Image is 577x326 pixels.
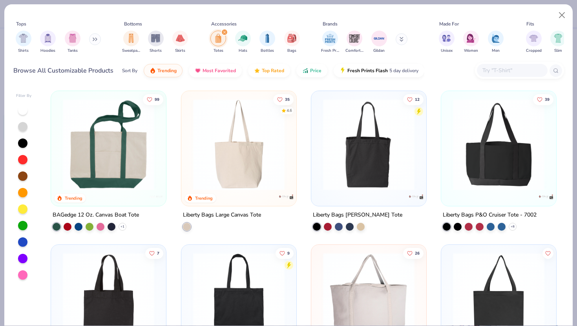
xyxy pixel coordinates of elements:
img: Tanks Image [68,34,77,43]
span: Price [310,67,321,74]
span: + 8 [511,224,515,229]
span: 99 [155,97,159,101]
button: filter button [463,31,479,54]
span: Sweatpants [122,48,140,54]
span: + 1 [121,224,124,229]
img: most_fav.gif [195,67,201,74]
span: Totes [214,48,223,54]
img: Shirts Image [19,34,28,43]
button: Like [403,248,424,259]
span: Skirts [175,48,185,54]
div: Liberty Bags P&O Cruiser Tote - 7002 [443,210,537,220]
button: Price [296,64,327,77]
span: 5 day delivery [389,66,418,75]
span: Bags [287,48,296,54]
img: Shorts Image [151,34,160,43]
img: 18a346f4-066a-4ba1-bd8c-7160f2b46754 [189,99,288,190]
img: TopRated.gif [254,67,260,74]
span: Shorts [150,48,162,54]
img: trending.gif [150,67,156,74]
div: filter for Comfort Colors [345,31,363,54]
img: Cropped Image [529,34,538,43]
span: Unisex [441,48,453,54]
button: filter button [321,31,339,54]
button: filter button [259,31,275,54]
button: Most Favorited [189,64,242,77]
div: filter for Hats [235,31,251,54]
div: filter for Men [488,31,504,54]
img: Unisex Image [442,34,451,43]
div: filter for Slim [550,31,566,54]
div: BAGedge 12 Oz. Canvas Boat Tote [53,210,139,220]
button: Like [533,94,553,105]
div: filter for Women [463,31,479,54]
img: Fresh Prints Image [324,33,336,44]
img: Slim Image [554,34,562,43]
div: filter for Bags [284,31,300,54]
div: filter for Bottles [259,31,275,54]
span: Bottles [261,48,274,54]
button: Like [542,248,553,259]
div: Fits [526,20,534,27]
img: Liberty Bags logo [278,189,294,205]
img: Skirts Image [176,34,185,43]
div: filter for Shorts [148,31,164,54]
button: filter button [235,31,251,54]
button: filter button [488,31,504,54]
button: Fresh Prints Flash5 day delivery [334,64,424,77]
div: Brands [323,20,338,27]
span: Gildan [373,48,385,54]
button: filter button [371,31,387,54]
button: Like [275,248,293,259]
button: filter button [439,31,455,54]
img: Gildan Image [373,33,385,44]
span: 35 [285,97,289,101]
img: Liberty Bags logo [538,189,554,205]
button: filter button [210,31,226,54]
button: filter button [172,31,188,54]
span: 39 [545,97,550,101]
span: Top Rated [262,67,284,74]
img: 24e92d39-60ac-4e7c-be29-2e95d78d0b5f [449,99,548,190]
span: 7 [157,251,159,255]
div: Liberty Bags Large Canvas Tote [183,210,261,220]
img: 0486bd9f-63a6-4ed9-b254-6ac5fae3ddb5 [59,99,158,190]
span: Slim [554,48,562,54]
img: Sweatpants Image [127,34,135,43]
div: filter for Cropped [526,31,542,54]
div: Bottoms [124,20,142,27]
div: filter for Shirts [16,31,31,54]
button: Like [403,94,424,105]
button: Trending [144,64,183,77]
button: filter button [16,31,31,54]
div: Tops [16,20,26,27]
button: filter button [40,31,56,54]
div: filter for Hoodies [40,31,56,54]
span: Fresh Prints Flash [347,67,388,74]
span: 9 [287,251,289,255]
img: Comfort Colors Image [349,33,360,44]
div: filter for Sweatpants [122,31,140,54]
div: filter for Fresh Prints [321,31,339,54]
button: filter button [122,31,140,54]
div: Browse All Customizable Products [13,66,113,75]
span: Men [492,48,500,54]
img: Totes Image [214,34,223,43]
span: Hoodies [40,48,55,54]
div: Accessories [211,20,237,27]
button: filter button [148,31,164,54]
span: Shirts [18,48,29,54]
span: Cropped [526,48,542,54]
div: Made For [439,20,459,27]
span: 12 [415,97,420,101]
button: Like [145,248,163,259]
span: Comfort Colors [345,48,363,54]
div: Liberty Bags [PERSON_NAME] Tote [313,210,402,220]
button: filter button [65,31,80,54]
span: Tanks [68,48,78,54]
img: 42d56a04-b660-44f9-8ef7-304a51b6a760 [319,99,418,190]
img: flash.gif [340,67,346,74]
img: Bottles Image [263,34,272,43]
div: filter for Unisex [439,31,455,54]
img: Hats Image [238,34,247,43]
